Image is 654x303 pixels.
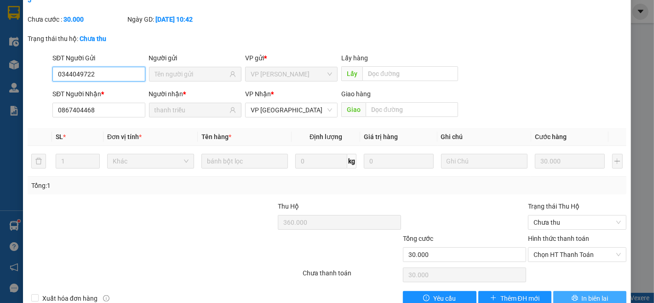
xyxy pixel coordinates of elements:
div: Chưa cước : [28,14,126,24]
span: Chọn HT Thanh Toán [534,248,621,262]
span: kg [347,154,356,169]
span: Đơn vị tính [107,133,142,140]
span: Định lượng [310,133,342,140]
span: Thu Hộ [278,203,299,210]
div: Ngày GD: [128,14,226,24]
button: plus [612,154,623,169]
div: SĐT Người Gửi [52,53,145,63]
div: Tổng: 1 [31,181,253,191]
span: info-circle [103,295,109,302]
span: Lấy hàng [341,54,368,62]
span: VP Nhận [245,90,271,98]
span: user [229,71,236,77]
input: 0 [364,154,433,169]
input: Tên người nhận [155,105,228,115]
div: VP gửi [245,53,338,63]
span: printer [572,295,578,302]
span: Khác [113,154,189,168]
b: Lô 6 0607 [GEOGRAPHIC_DATA], [GEOGRAPHIC_DATA] [63,61,120,109]
span: Giá trị hàng [364,133,398,140]
li: [PERSON_NAME] [5,5,133,22]
b: [DATE] 10:42 [156,16,193,23]
div: SĐT Người Nhận [52,89,145,99]
b: 30.000 [63,16,84,23]
span: user [229,107,236,113]
div: Trạng thái Thu Hộ [528,201,626,211]
span: Chưa thu [534,216,621,229]
span: environment [63,61,70,68]
b: Chưa thu [80,35,106,42]
span: Giao hàng [341,90,371,98]
input: VD: Bàn, Ghế [201,154,288,169]
div: Chưa thanh toán [302,268,402,284]
button: delete [31,154,46,169]
span: VP Phan Thiết [251,67,332,81]
input: Dọc đường [362,66,458,81]
span: exclamation-circle [423,295,430,302]
div: Người gửi [149,53,241,63]
span: Tổng cước [403,235,433,242]
span: VP Đà Lạt [251,103,332,117]
span: Tên hàng [201,133,231,140]
input: 0 [535,154,604,169]
span: Lấy [341,66,362,81]
input: Ghi Chú [441,154,528,169]
span: Giao [341,102,366,117]
li: VP VP [PERSON_NAME] [63,39,122,59]
li: VP VP [GEOGRAPHIC_DATA] [5,39,63,70]
input: Dọc đường [366,102,458,117]
span: Cước hàng [535,133,567,140]
th: Ghi chú [437,128,532,146]
div: Trạng thái thu hộ: [28,34,151,44]
div: Người nhận [149,89,241,99]
input: Tên người gửi [155,69,228,79]
span: plus [490,295,497,302]
span: SL [56,133,63,140]
label: Hình thức thanh toán [528,235,589,242]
